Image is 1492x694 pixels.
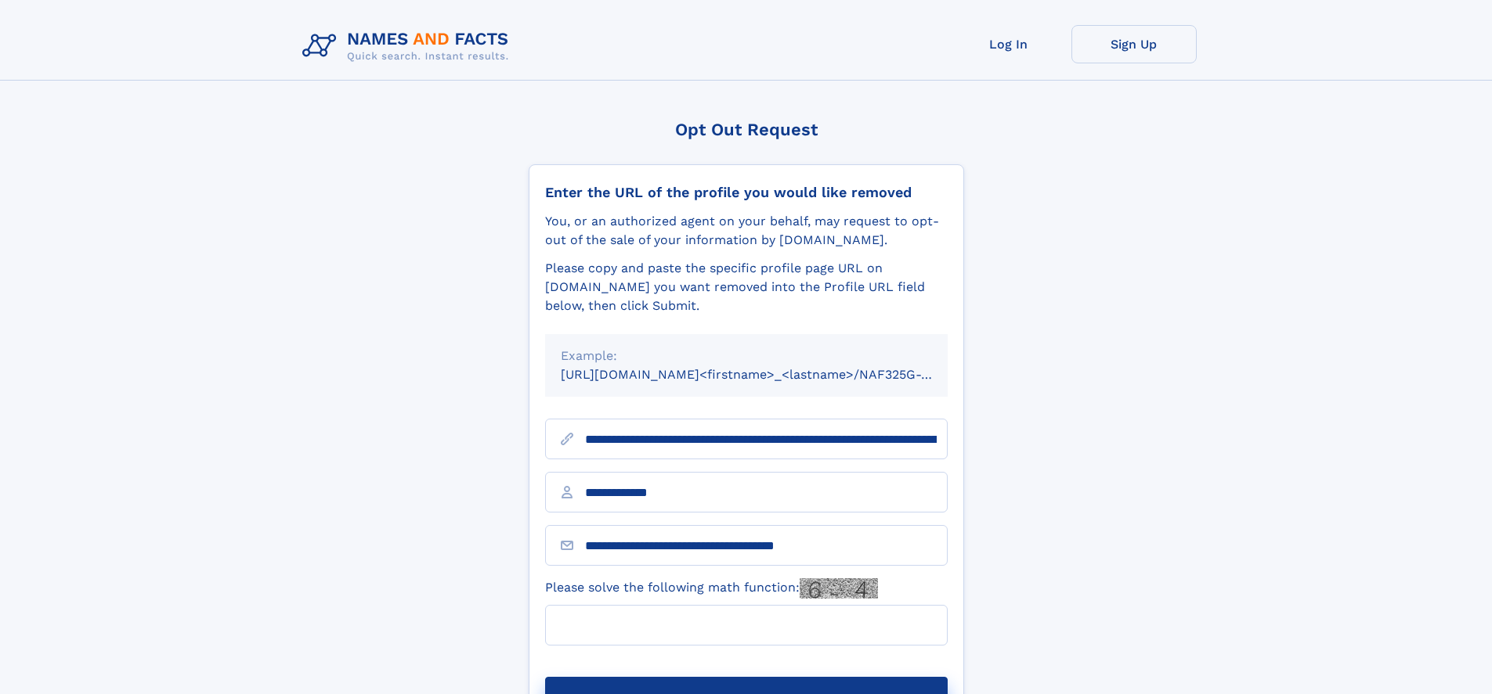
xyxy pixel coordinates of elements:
[529,120,964,139] div: Opt Out Request
[946,25,1071,63] a: Log In
[545,578,878,599] label: Please solve the following math function:
[296,25,522,67] img: Logo Names and Facts
[545,212,948,250] div: You, or an authorized agent on your behalf, may request to opt-out of the sale of your informatio...
[545,259,948,315] div: Please copy and paste the specific profile page URL on [DOMAIN_NAME] you want removed into the Pr...
[1071,25,1197,63] a: Sign Up
[561,347,932,365] div: Example:
[561,367,977,382] small: [URL][DOMAIN_NAME]<firstname>_<lastname>/NAF325G-xxxxxxxx
[545,184,948,201] div: Enter the URL of the profile you would like removed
